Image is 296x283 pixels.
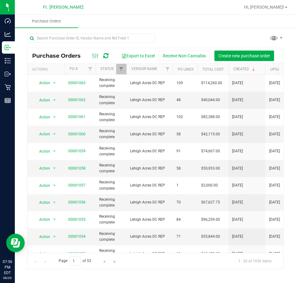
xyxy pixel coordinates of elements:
[269,251,280,257] span: [DATE]
[130,80,169,86] span: Lehigh Acres DC REP
[116,64,126,74] a: Filter
[99,248,123,260] span: Receiving complete
[34,198,50,207] span: Action
[68,149,86,153] a: 00001059
[232,217,243,223] span: [DATE]
[232,131,243,137] span: [DATE]
[68,234,86,239] a: 00001054
[5,71,11,77] inline-svg: Outbound
[176,217,194,223] span: 84
[99,162,123,174] span: Receiving complete
[269,97,280,103] span: [DATE]
[269,114,280,120] span: [DATE]
[68,217,86,222] a: 00001055
[6,234,25,252] iframe: Resource center
[269,183,280,188] span: [DATE]
[218,53,270,58] span: Create new purchase order
[68,183,86,187] a: 00001057
[100,256,109,265] a: Go to the next page
[130,166,169,171] span: Lehigh Acres DC REP
[201,183,218,188] span: $2,000.00
[201,97,220,103] span: $40,044.00
[214,51,274,61] button: Create new purchase order
[51,164,58,173] span: select
[99,146,123,157] span: Receiving complete
[130,131,169,137] span: Lehigh Acres DC REP
[34,130,50,138] span: Action
[159,51,210,61] button: Receive Non-Cannabis
[68,166,86,170] a: 00001058
[233,256,277,265] span: 1 - 20 of 1056 items
[270,67,287,72] a: Updated
[99,179,123,191] span: Receiving complete
[51,79,58,87] span: select
[34,96,50,105] span: Action
[201,251,220,257] span: $62,470.00
[51,181,58,190] span: select
[176,166,194,171] span: 58
[176,183,194,188] span: 1
[130,199,169,205] span: Lehigh Acres DC REP
[51,130,58,138] span: select
[5,58,11,64] inline-svg: Inventory
[176,148,194,154] span: 91
[130,234,169,240] span: Lehigh Acres DC REP
[51,249,58,258] span: select
[5,97,11,104] inline-svg: Reports
[201,131,220,137] span: $42,115.00
[201,234,220,240] span: $55,844.00
[269,234,280,240] span: [DATE]
[176,199,194,205] span: 70
[130,217,169,223] span: Lehigh Acres DC REP
[5,31,11,37] inline-svg: Analytics
[34,232,50,241] span: Action
[51,215,58,224] span: select
[201,148,220,154] span: $74,667.00
[232,97,243,103] span: [DATE]
[32,67,62,72] div: Actions
[51,147,58,156] span: select
[34,215,50,224] span: Action
[176,131,194,137] span: 58
[5,18,11,24] inline-svg: Dashboard
[178,67,193,72] a: PO Lines
[130,183,169,188] span: Lehigh Acres DC REP
[51,198,58,207] span: select
[176,97,194,103] span: 48
[117,51,159,61] button: Export to Excel
[34,181,50,190] span: Action
[34,147,50,156] span: Action
[110,256,119,265] a: Go to the last page
[99,94,123,106] span: Receiving complete
[269,199,280,205] span: [DATE]
[68,132,86,136] a: 00001060
[51,96,58,105] span: select
[232,148,243,154] span: [DATE]
[201,166,220,171] span: $50,953.00
[233,67,256,71] a: Created
[3,259,12,276] p: 07:56 PM EDT
[70,256,81,266] input: 1
[269,217,280,223] span: [DATE]
[68,252,86,256] a: 00001053
[34,249,50,258] span: Action
[269,166,280,171] span: [DATE]
[3,276,12,280] p: 08/20
[232,166,243,171] span: [DATE]
[202,67,224,72] a: Total Cost
[130,114,169,120] span: Lehigh Acres DC REP
[99,231,123,243] span: Receiving complete
[70,67,78,71] a: PO #
[23,18,70,24] span: Purchase Orders
[176,114,194,120] span: 102
[43,5,83,10] span: Ft. [PERSON_NAME]
[32,52,87,59] span: Purchase Orders
[99,197,123,208] span: Receiving complete
[34,113,50,121] span: Action
[269,148,280,154] span: [DATE]
[5,84,11,90] inline-svg: Retail
[68,115,86,119] a: 00001061
[27,34,155,43] input: Search Purchase Order ID, Vendor Name and Ref Field 1
[130,251,169,257] span: Lehigh Acres DC REP
[99,77,123,89] span: Receiving complete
